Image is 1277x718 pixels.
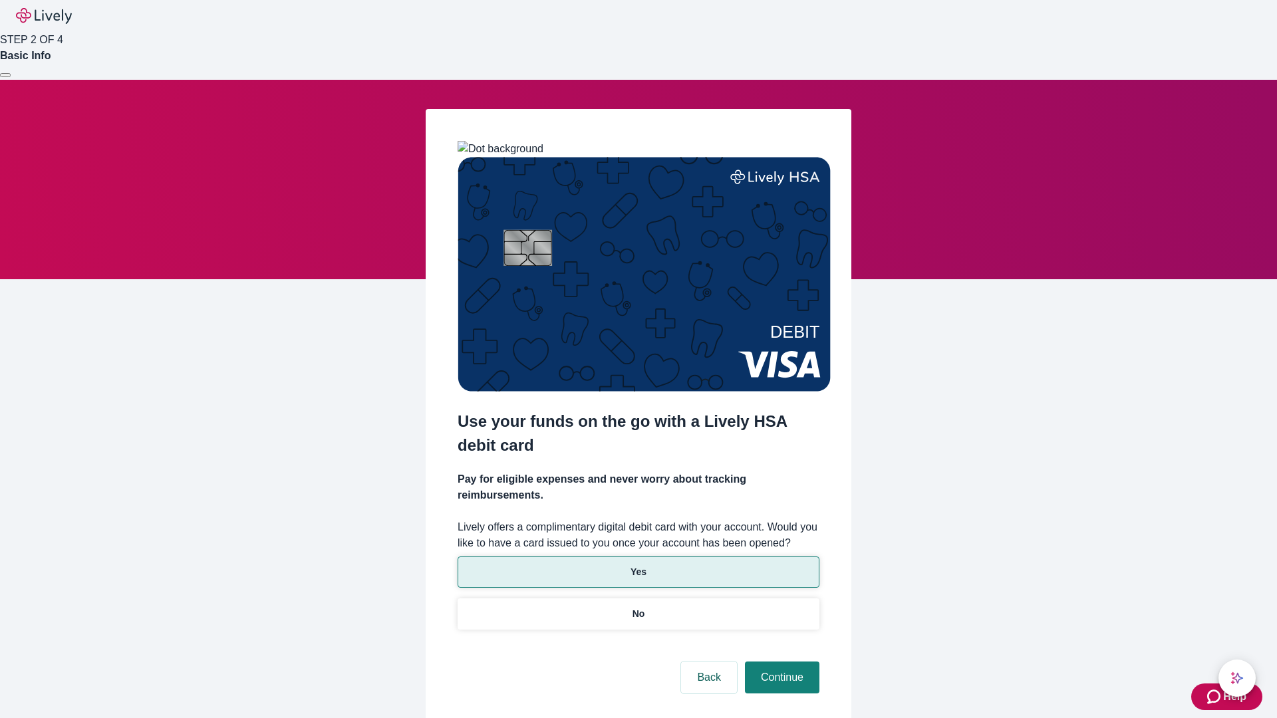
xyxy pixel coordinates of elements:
[458,141,543,157] img: Dot background
[458,471,819,503] h4: Pay for eligible expenses and never worry about tracking reimbursements.
[458,556,819,588] button: Yes
[458,410,819,457] h2: Use your funds on the go with a Lively HSA debit card
[1207,689,1223,705] svg: Zendesk support icon
[1218,659,1256,697] button: chat
[681,661,737,693] button: Back
[16,8,72,24] img: Lively
[458,519,819,551] label: Lively offers a complimentary digital debit card with your account. Would you like to have a card...
[633,607,645,621] p: No
[745,661,819,693] button: Continue
[458,598,819,630] button: No
[1223,689,1246,705] span: Help
[458,157,831,392] img: Debit card
[1191,683,1262,710] button: Zendesk support iconHelp
[631,565,646,579] p: Yes
[1230,671,1244,685] svg: Lively AI Assistant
